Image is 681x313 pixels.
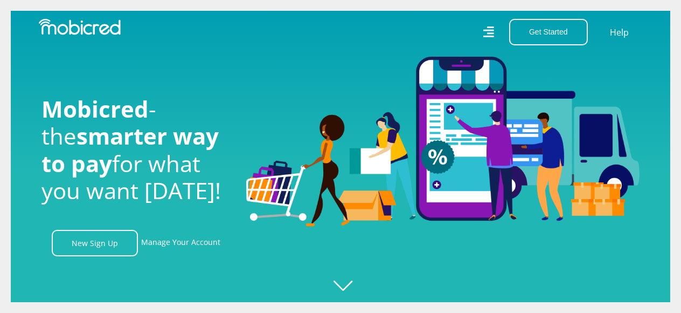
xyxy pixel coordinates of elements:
[609,25,629,39] a: Help
[52,230,138,256] a: New Sign Up
[41,93,149,124] span: Mobicred
[246,57,640,227] img: Welcome to Mobicred
[509,19,588,45] button: Get Started
[141,230,220,256] a: Manage Your Account
[41,120,219,178] span: smarter way to pay
[41,96,230,205] h1: - the for what you want [DATE]!
[39,19,121,35] img: Mobicred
